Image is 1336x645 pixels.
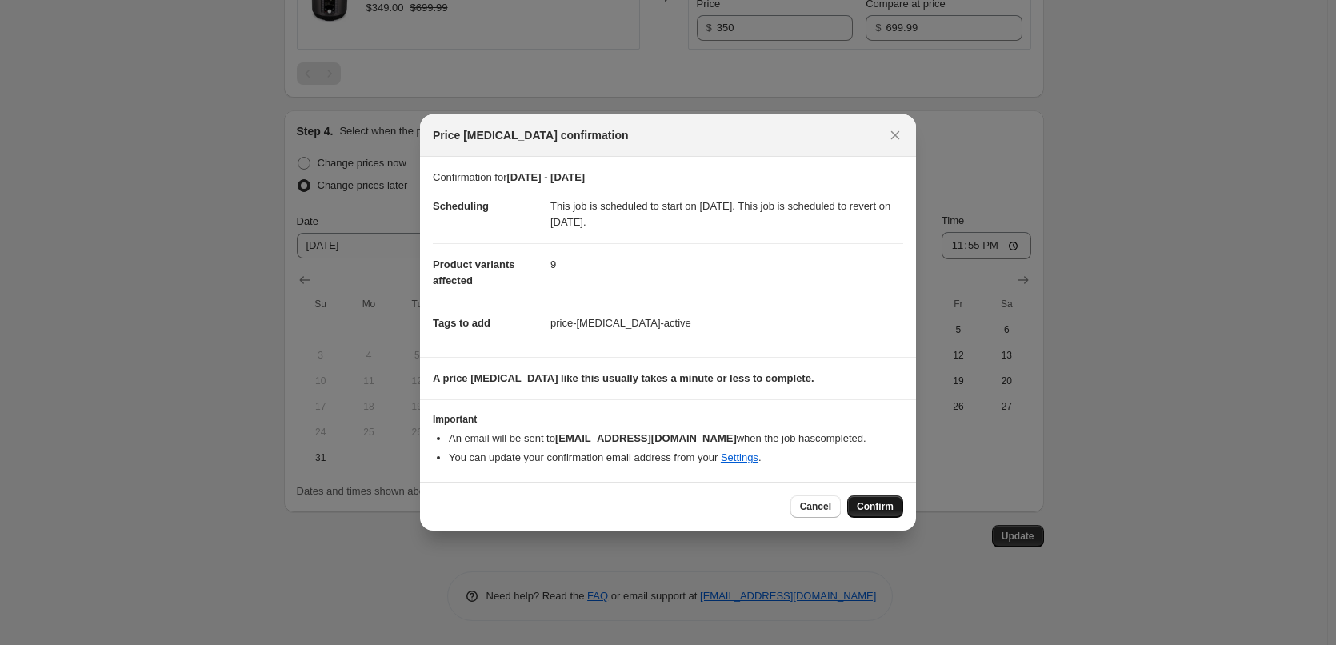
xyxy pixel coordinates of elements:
[433,258,515,286] span: Product variants affected
[800,500,831,513] span: Cancel
[555,432,737,444] b: [EMAIL_ADDRESS][DOMAIN_NAME]
[506,171,585,183] b: [DATE] - [DATE]
[550,302,903,344] dd: price-[MEDICAL_DATA]-active
[433,413,903,426] h3: Important
[433,170,903,186] p: Confirmation for
[433,127,629,143] span: Price [MEDICAL_DATA] confirmation
[449,431,903,447] li: An email will be sent to when the job has completed .
[433,372,814,384] b: A price [MEDICAL_DATA] like this usually takes a minute or less to complete.
[433,317,490,329] span: Tags to add
[433,200,489,212] span: Scheduling
[449,450,903,466] li: You can update your confirmation email address from your .
[550,243,903,286] dd: 9
[857,500,894,513] span: Confirm
[721,451,758,463] a: Settings
[790,495,841,518] button: Cancel
[884,124,906,146] button: Close
[847,495,903,518] button: Confirm
[550,186,903,243] dd: This job is scheduled to start on [DATE]. This job is scheduled to revert on [DATE].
